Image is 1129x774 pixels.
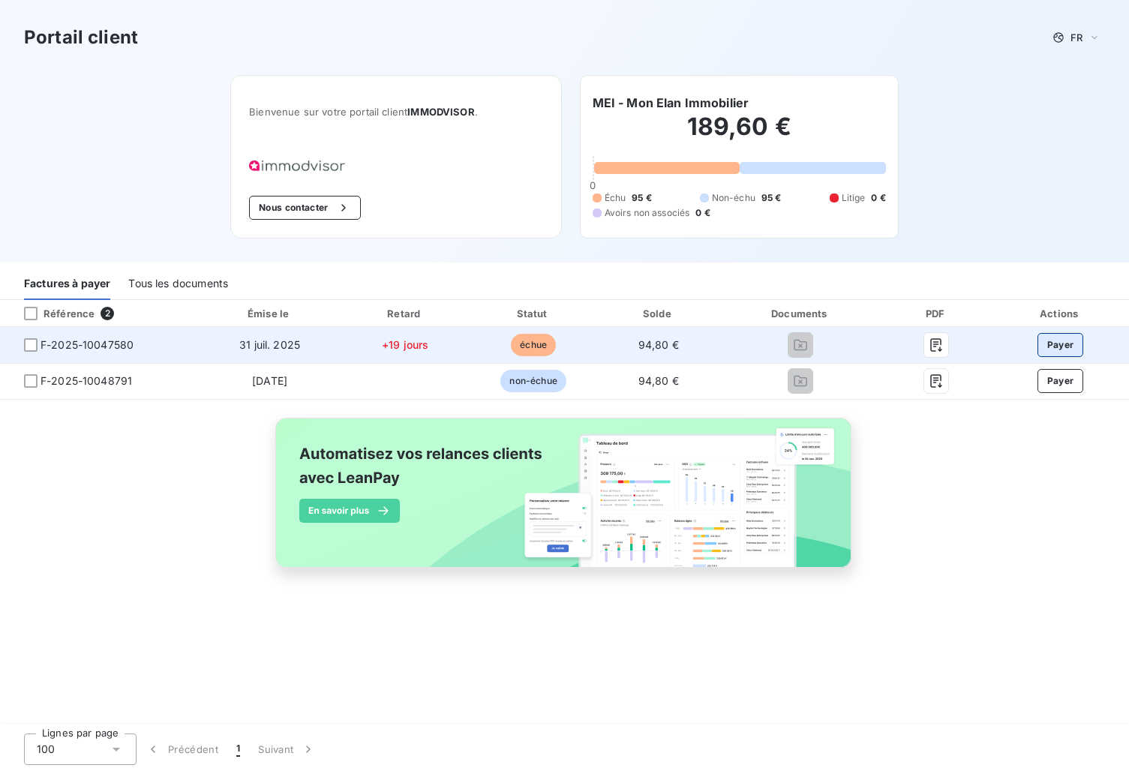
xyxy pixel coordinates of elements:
span: 1 [236,742,240,757]
span: F-2025-10047580 [41,337,134,352]
span: 95 € [632,191,652,205]
button: 1 [227,733,249,765]
span: IMMODVISOR [407,106,475,118]
h2: 189,60 € [593,112,886,157]
span: 0 [590,179,596,191]
div: Référence [12,307,95,320]
span: Bienvenue sur votre portail client . [249,106,542,118]
img: banner [262,409,868,593]
button: Précédent [137,733,227,765]
div: Actions [995,306,1126,321]
span: 0 € [695,206,710,220]
div: Statut [473,306,594,321]
span: Échu [605,191,626,205]
span: Avoirs non associés [605,206,690,220]
button: Suivant [249,733,325,765]
div: PDF [884,306,989,321]
span: Litige [842,191,866,205]
div: Documents [723,306,878,321]
span: 94,80 € [638,374,679,387]
span: 94,80 € [638,338,679,351]
img: Company logo [249,160,345,172]
span: +19 jours [382,338,428,351]
button: Payer [1037,333,1084,357]
span: échue [511,334,556,356]
button: Nous contacter [249,196,360,220]
div: Factures à payer [24,268,110,300]
div: Émise le [203,306,338,321]
div: Retard [344,306,467,321]
span: 0 € [871,191,885,205]
span: 100 [37,742,55,757]
span: 31 juil. 2025 [239,338,300,351]
div: Solde [600,306,718,321]
div: Tous les documents [128,268,228,300]
span: [DATE] [252,374,287,387]
h3: Portail client [24,24,138,51]
span: non-échue [500,370,566,392]
span: 2 [101,307,114,320]
span: FR [1070,31,1082,43]
span: Non-échu [712,191,755,205]
span: 95 € [761,191,782,205]
button: Payer [1037,369,1084,393]
span: F-2025-10048791 [41,373,132,388]
h6: MEI - Mon Elan Immobilier [593,94,749,112]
